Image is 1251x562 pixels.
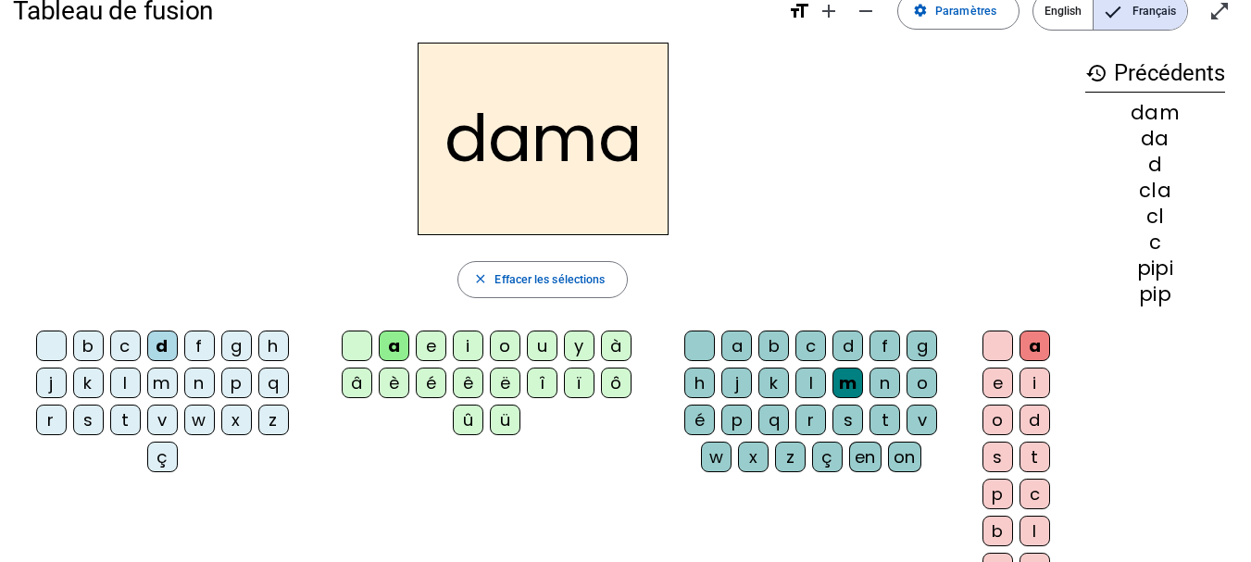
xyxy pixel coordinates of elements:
div: l [795,368,826,398]
h3: Précédents [1085,56,1225,93]
div: z [258,405,289,435]
div: g [221,331,252,361]
div: u [527,331,557,361]
div: dam [1085,103,1225,122]
div: û [453,405,483,435]
div: c [1020,479,1050,509]
div: s [73,405,104,435]
div: ê [453,368,483,398]
div: pip [1085,284,1225,304]
div: cla [1085,181,1225,200]
div: s [982,442,1013,472]
div: l [110,368,141,398]
div: t [869,405,900,435]
div: m [147,368,178,398]
div: ë [490,368,520,398]
div: r [795,405,826,435]
div: y [564,331,594,361]
div: é [684,405,715,435]
div: d [1020,405,1050,435]
div: c [1085,232,1225,252]
h2: dama [418,43,669,235]
div: v [907,405,937,435]
div: ü [490,405,520,435]
div: v [147,405,178,435]
div: o [982,405,1013,435]
div: n [184,368,215,398]
div: b [758,331,789,361]
button: Effacer les sélections [457,261,629,298]
div: da [1085,129,1225,148]
div: p [721,405,752,435]
div: â [342,368,372,398]
div: o [490,331,520,361]
div: o [907,368,937,398]
div: b [73,331,104,361]
div: e [982,368,1013,398]
div: h [258,331,289,361]
div: i [1020,368,1050,398]
div: w [184,405,215,435]
div: q [258,368,289,398]
div: c [795,331,826,361]
div: j [721,368,752,398]
div: x [738,442,769,472]
div: m [832,368,863,398]
div: on [888,442,921,472]
div: k [73,368,104,398]
mat-icon: close [473,272,488,287]
div: ô [601,368,632,398]
div: cl [1085,206,1225,226]
div: a [721,331,752,361]
div: i [453,331,483,361]
div: p [221,368,252,398]
div: l [1020,516,1050,546]
div: a [379,331,409,361]
mat-icon: history [1085,62,1107,84]
div: g [907,331,937,361]
div: x [221,405,252,435]
div: r [36,405,67,435]
div: ç [812,442,843,472]
div: d [832,331,863,361]
div: w [701,442,732,472]
div: a [1020,331,1050,361]
div: en [849,442,882,472]
div: ç [147,442,178,472]
div: t [1020,442,1050,472]
div: s [832,405,863,435]
span: Paramètres [935,2,996,21]
div: f [869,331,900,361]
div: pipi [1085,258,1225,278]
div: ï [564,368,594,398]
div: j [36,368,67,398]
div: î [527,368,557,398]
div: è [379,368,409,398]
div: d [1085,155,1225,174]
div: c [110,331,141,361]
div: d [147,331,178,361]
div: é [416,368,446,398]
div: e [416,331,446,361]
mat-icon: settings [913,4,928,19]
div: z [775,442,806,472]
div: f [184,331,215,361]
div: p [982,479,1013,509]
div: k [758,368,789,398]
div: n [869,368,900,398]
div: t [110,405,141,435]
div: à [601,331,632,361]
div: q [758,405,789,435]
div: b [982,516,1013,546]
span: Effacer les sélections [494,270,605,290]
div: h [684,368,715,398]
